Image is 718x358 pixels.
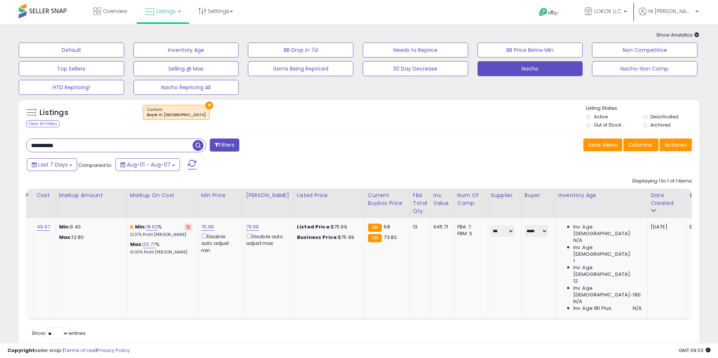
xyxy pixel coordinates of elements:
[384,234,397,241] span: 73.82
[679,347,711,354] span: 2025-08-17 09:03 GMT
[363,61,468,76] button: 30 Day Decrease
[690,224,715,230] div: Evergreen
[573,305,613,312] span: Inv. Age 181 Plus:
[650,113,678,120] label: Deactivated
[130,241,192,255] div: %
[59,234,121,241] p: 12.80
[488,189,521,218] th: CSV column name: cust_attr_2_Supplier
[130,224,192,237] div: %
[27,158,77,171] button: Last 7 Days
[521,189,555,218] th: CSV column name: cust_attr_1_Buyer
[147,107,206,118] span: Custom:
[134,80,239,95] button: Nacho Repricing All
[433,192,451,207] div: Inv. value
[246,192,291,199] div: [PERSON_NAME]
[573,237,582,244] span: N/A
[143,241,156,248] a: 25.77
[558,192,644,199] div: Inventory Age
[59,224,121,230] p: 9.40
[246,223,259,231] a: 79.99
[594,113,608,120] label: Active
[297,234,338,241] b: Business Price:
[690,192,718,199] div: Brand
[594,7,622,15] span: LOKOK LLC
[368,224,382,232] small: FBA
[656,31,699,38] span: Show Analytics
[368,234,382,242] small: FBA
[130,192,195,199] div: Markup on Cost
[650,122,671,128] label: Archived
[146,223,158,231] a: 18.92
[628,141,652,149] span: Columns
[660,138,692,151] button: Actions
[592,43,697,57] button: Non Competitive
[297,192,362,199] div: Listed Price
[586,105,699,112] p: Listing States:
[205,102,213,109] button: ×
[632,178,692,185] div: Displaying 1 to 1 of 1 items
[19,80,124,95] button: HTD Repricing!
[103,7,127,15] span: Overview
[413,224,424,230] div: 13
[478,61,583,76] button: Nacho
[648,7,693,15] span: Hi [PERSON_NAME]
[592,61,697,76] button: Nacho-Non Comp.
[201,232,237,254] div: Disable auto adjust min
[594,122,621,128] label: Out of Stock
[37,192,53,199] div: Cost
[573,278,578,284] span: 12
[7,347,35,354] strong: Copyright
[651,192,683,207] div: Date Created
[210,138,239,152] button: Filters
[32,330,86,337] span: Show: entries
[59,234,72,241] strong: Max:
[363,43,468,57] button: Needs to Reprice
[297,223,331,230] b: Listed Price:
[97,347,130,354] a: Privacy Policy
[201,192,240,199] div: Min Price
[413,192,427,215] div: FBA Total Qty
[478,43,583,57] button: BB Price Below Min
[116,158,180,171] button: Aug-01 - Aug-07
[147,112,206,118] div: Buyer in [GEOGRAPHIC_DATA]
[38,161,68,168] span: Last 7 Days
[246,232,288,247] div: Disable auto adjust max
[297,224,359,230] div: $75.99
[573,298,582,305] span: N/A
[59,192,124,199] div: Markup Amount
[19,43,124,57] button: Default
[130,250,192,255] p: 16.00% Profit [PERSON_NAME]
[433,224,448,230] div: 645.71
[248,61,353,76] button: Items Being Repriced
[573,258,575,264] span: 1
[134,61,239,76] button: Selling @ Max
[573,224,642,237] span: Inv. Age [DEMOGRAPHIC_DATA]:
[78,162,113,169] span: Compared to:
[368,192,406,207] div: Current Buybox Price
[491,192,518,199] div: Supplier
[18,192,30,199] div: MAP
[26,120,59,127] div: Clear All Filters
[248,43,353,57] button: BB Drop in 7d
[525,192,552,199] div: Buyer
[127,161,171,168] span: Aug-01 - Aug-07
[156,7,176,15] span: Listings
[130,241,143,248] b: Max:
[457,230,482,237] div: FBM: 3
[457,192,485,207] div: Num of Comp.
[134,43,239,57] button: Inventory Age
[538,7,548,17] i: Get Help
[573,285,642,298] span: Inv. Age [DEMOGRAPHIC_DATA]-180:
[135,223,146,230] b: Min:
[573,264,642,278] span: Inv. Age [DEMOGRAPHIC_DATA]:
[130,232,192,237] p: 12.37% Profit [PERSON_NAME]
[40,108,68,118] h5: Listings
[384,223,390,230] span: 68
[201,223,214,231] a: 75.99
[548,10,558,16] span: Help
[533,2,573,24] a: Help
[19,61,124,76] button: Top Sellers
[59,223,70,230] strong: Min:
[64,347,96,354] a: Terms of Use
[127,189,198,218] th: The percentage added to the cost of goods (COGS) that forms the calculator for Min & Max prices.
